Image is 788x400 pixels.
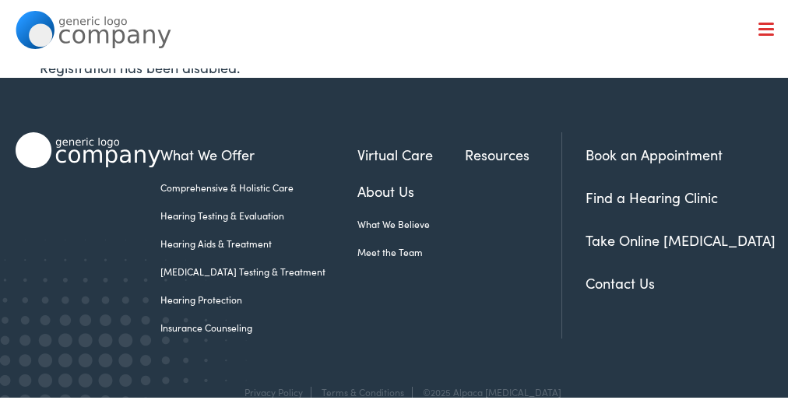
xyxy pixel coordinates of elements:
a: Meet the Team [357,243,465,257]
a: Insurance Counseling [160,318,357,332]
a: What We Offer [160,142,357,163]
a: Privacy Policy [244,383,303,396]
a: About Us [357,178,465,199]
a: Take Online [MEDICAL_DATA] [586,228,776,247]
a: What We Offer [27,62,781,111]
a: Comprehensive & Holistic Care [160,178,357,192]
a: What We Believe [357,215,465,229]
a: Book an Appointment [586,142,723,162]
a: Virtual Care [357,142,465,163]
a: Hearing Protection [160,290,357,304]
a: [MEDICAL_DATA] Testing & Treatment [160,262,357,276]
a: Hearing Testing & Evaluation [160,206,357,220]
a: Contact Us [586,271,655,290]
a: Hearing Aids & Treatment [160,234,357,248]
a: Resources [465,142,561,163]
img: Alpaca Audiology [16,130,160,166]
div: ©2025 Alpaca [MEDICAL_DATA] [415,384,561,395]
a: Terms & Conditions [322,383,404,396]
a: Find a Hearing Clinic [586,185,718,205]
